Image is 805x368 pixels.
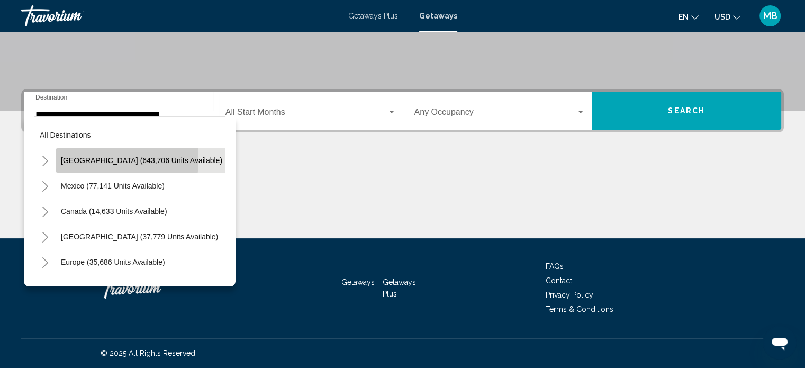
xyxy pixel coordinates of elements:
[34,150,56,171] button: Toggle United States (643,706 units available)
[546,305,613,313] a: Terms & Conditions
[34,201,56,222] button: Toggle Canada (14,633 units available)
[34,252,56,273] button: Toggle Europe (35,686 units available)
[341,278,375,286] a: Getaways
[714,9,740,24] button: Change currency
[101,272,206,304] a: Travorium
[56,174,170,198] button: Mexico (77,141 units available)
[61,156,222,165] span: [GEOGRAPHIC_DATA] (643,706 units available)
[101,349,197,357] span: © 2025 All Rights Reserved.
[61,232,218,241] span: [GEOGRAPHIC_DATA] (37,779 units available)
[34,123,225,147] button: All destinations
[419,12,457,20] a: Getaways
[668,107,705,115] span: Search
[21,5,338,26] a: Travorium
[348,12,398,20] a: Getaways Plus
[61,207,167,216] span: Canada (14,633 units available)
[34,226,56,247] button: Toggle Caribbean & Atlantic Islands (37,779 units available)
[679,9,699,24] button: Change language
[56,199,173,223] button: Canada (14,633 units available)
[24,92,781,130] div: Search widget
[714,13,730,21] span: USD
[679,13,689,21] span: en
[56,225,223,249] button: [GEOGRAPHIC_DATA] (37,779 units available)
[763,11,777,21] span: MB
[34,175,56,196] button: Toggle Mexico (77,141 units available)
[546,291,593,299] a: Privacy Policy
[383,278,416,298] a: Getaways Plus
[546,276,572,285] a: Contact
[56,148,228,173] button: [GEOGRAPHIC_DATA] (643,706 units available)
[756,5,784,27] button: User Menu
[592,92,781,130] button: Search
[763,326,797,360] iframe: Button to launch messaging window
[61,182,165,190] span: Mexico (77,141 units available)
[56,250,170,274] button: Europe (35,686 units available)
[56,275,171,300] button: Australia (3,038 units available)
[61,258,165,266] span: Europe (35,686 units available)
[34,277,56,298] button: Toggle Australia (3,038 units available)
[546,262,564,271] a: FAQs
[40,131,91,139] span: All destinations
